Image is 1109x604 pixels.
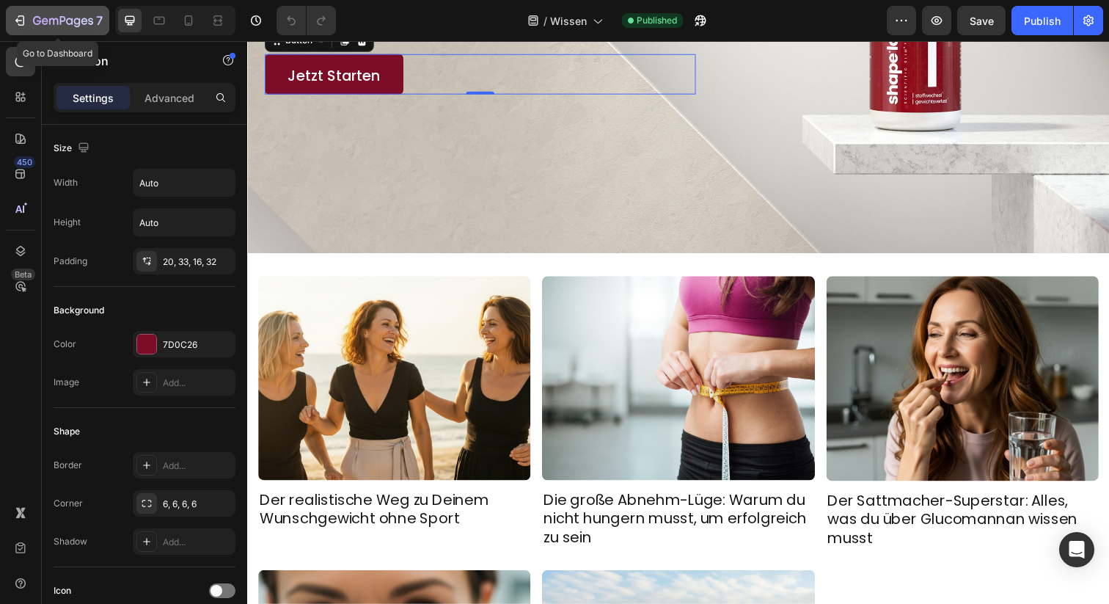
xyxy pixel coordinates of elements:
[301,457,579,517] a: Die große Abnehm-Lüge: Warum du nicht hungern musst, um erfolgreich zu sein
[163,338,232,352] div: 7D0C26
[591,458,869,518] a: Der Sattmacher-Superstar: Alles, was du über Glucomannan wissen musst
[163,255,232,269] div: 20, 33, 16, 32
[1059,532,1094,567] div: Open Intercom Messenger
[163,376,232,390] div: Add...
[54,535,87,548] div: Shadow
[54,216,81,229] div: Height
[970,15,994,27] span: Save
[54,497,83,510] div: Corner
[96,12,103,29] p: 7
[1024,13,1061,29] div: Publish
[957,6,1006,35] button: Save
[73,90,114,106] p: Settings
[71,52,196,70] p: Button
[54,459,82,472] div: Border
[247,41,1109,604] iframe: Design area
[550,13,587,29] span: Wissen
[543,13,547,29] span: /
[54,338,76,351] div: Color
[133,170,235,196] input: Auto
[637,14,677,27] span: Published
[6,6,109,35] button: 7
[1011,6,1073,35] button: Publish
[54,304,104,317] div: Background
[54,139,92,159] div: Size
[11,269,35,280] div: Beta
[163,459,232,473] div: Add...
[144,90,194,106] p: Advanced
[54,425,80,438] div: Shape
[54,376,79,389] div: Image
[14,156,35,168] div: 450
[163,498,232,511] div: 6, 6, 6, 6
[133,209,235,236] input: Auto
[163,536,232,549] div: Add...
[54,176,78,189] div: Width
[277,6,336,35] div: Undo/Redo
[54,584,71,597] div: Icon
[54,255,87,268] div: Padding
